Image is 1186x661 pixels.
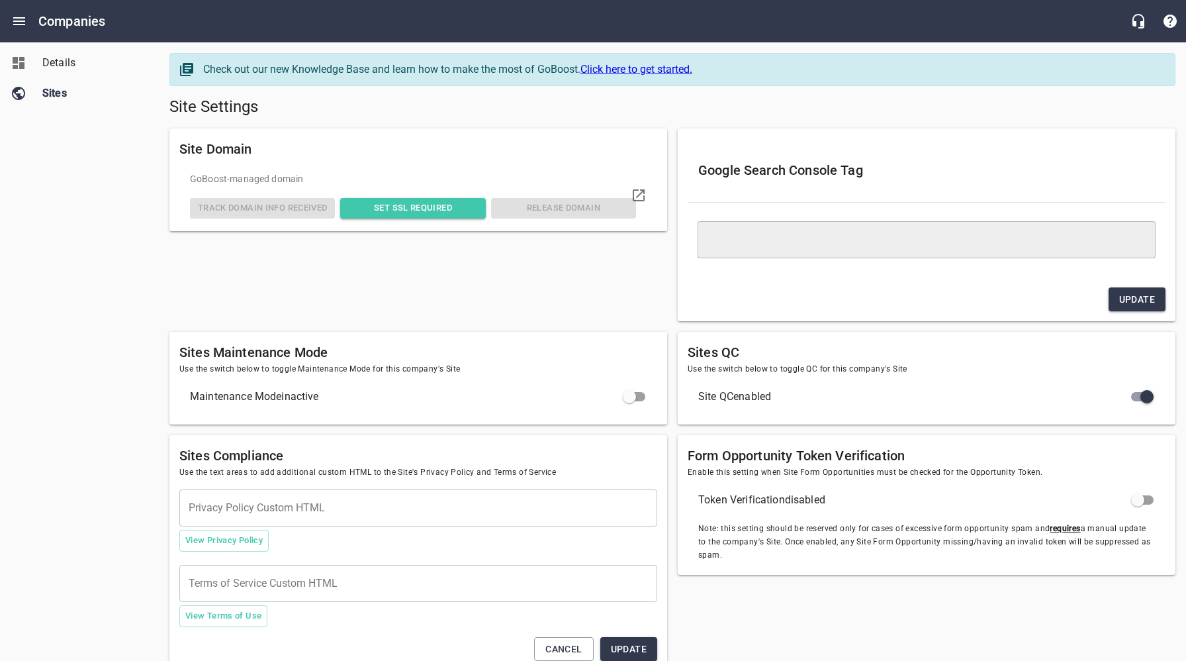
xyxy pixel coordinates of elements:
[1109,287,1165,312] button: Update
[185,533,263,548] span: View Privacy Policy
[185,609,261,624] span: View Terms of Use
[698,492,1134,508] span: Token Verification disabled
[187,170,639,189] div: GoBoost -managed domain
[545,641,582,658] span: Cancel
[688,445,1165,466] h6: Form Opportunity Token Verification
[623,179,655,211] a: Visit domain
[688,466,1165,480] span: Enable this setting when Site Form Opportunities must be checked for the Opportunity Token.
[179,342,657,363] h6: Sites Maintenance Mode
[3,5,35,37] button: Open drawer
[179,466,657,480] span: Use the text areas to add additional custom HTML to the Site's Privacy Policy and Terms of Service
[340,198,485,219] button: Set SSL Required
[38,11,105,32] h6: Companies
[179,445,657,466] h6: Sites Compliance
[203,62,1162,77] div: Check out our new Knowledge Base and learn how to make the most of GoBoost.
[179,530,269,552] button: View Privacy Policy
[345,201,480,216] span: Set SSL Required
[179,363,657,376] span: Use the switch below to toggle Maintenance Mode for this company's Site
[688,342,1165,363] h6: Sites QC
[1119,291,1155,308] span: Update
[42,85,143,101] span: Sites
[42,55,143,71] span: Details
[611,641,647,658] span: Update
[698,160,1155,181] h6: Google Search Console Tag
[698,389,1134,405] span: Site QC enabled
[1050,524,1080,533] u: requires
[688,363,1165,376] span: Use the switch below to toggle QC for this company's Site
[1154,5,1186,37] button: Support Portal
[1122,5,1154,37] button: Live Chat
[179,138,657,160] h6: Site Domain
[580,63,692,76] a: Click here to get started.
[190,389,625,405] span: Maintenance Mode inactive
[169,97,1175,118] h5: Site Settings
[179,605,267,627] button: View Terms of Use
[698,523,1155,562] span: Note: this setting should be reserved only for cases of excessive form opportunity spam and a man...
